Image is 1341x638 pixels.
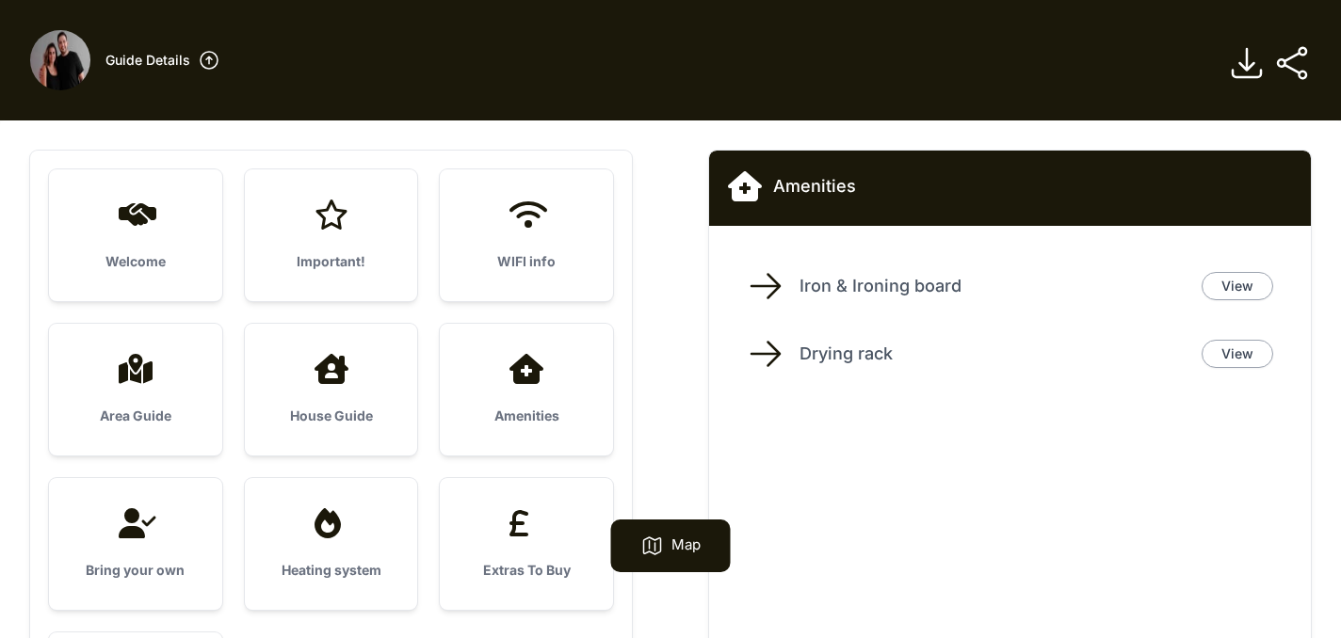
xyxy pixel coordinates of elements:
[275,561,388,580] h3: Heating system
[440,169,613,301] a: WIFI info
[49,478,222,610] a: Bring your own
[440,324,613,455] a: Amenities
[30,30,90,90] img: fyg012wjad9tg46yi4q0sdrdjd51
[105,49,220,72] a: Guide Details
[773,173,856,199] h2: Amenities
[440,478,613,610] a: Extras To Buy
[49,324,222,455] a: Area Guide
[275,407,388,425] h3: House Guide
[1202,340,1273,368] a: View
[1202,272,1273,300] a: View
[275,252,388,271] h3: Important!
[245,169,418,301] a: Important!
[671,534,701,557] p: Map
[49,169,222,301] a: Welcome
[470,252,583,271] h3: WIFI info
[79,407,192,425] h3: Area Guide
[470,561,583,580] h3: Extras To Buy
[79,561,192,580] h3: Bring your own
[800,341,1187,367] p: Drying rack
[470,407,583,425] h3: Amenities
[105,51,190,70] h3: Guide Details
[245,478,418,610] a: Heating system
[79,252,192,271] h3: Welcome
[800,273,1187,299] p: Iron & Ironing board
[245,324,418,455] a: House Guide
